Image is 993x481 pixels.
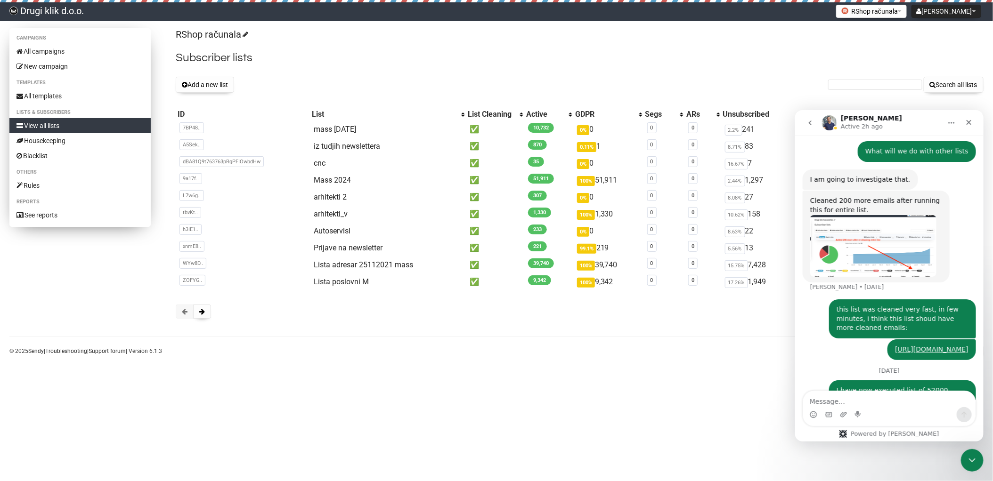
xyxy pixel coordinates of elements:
[179,122,204,133] span: 7BP48..
[577,159,589,169] span: 0%
[575,110,634,119] div: GDPR
[466,172,524,189] td: ✅
[9,178,151,193] a: Rules
[577,244,596,254] span: 99.1%
[466,121,524,138] td: ✅
[651,209,653,216] a: 0
[466,240,524,257] td: ✅
[577,261,595,271] span: 100%
[721,108,806,121] th: Unsubscribed: No sort applied, activate to apply an ascending sort
[9,118,151,133] a: View all lists
[651,226,653,232] a: 0
[692,226,694,232] a: 0
[176,77,234,93] button: Add a new list
[314,243,383,252] a: Prijave na newsletter
[913,110,934,119] div: Edit
[314,226,350,235] a: Autoservisi
[179,139,204,150] span: A5Sek..
[466,138,524,155] td: ✅
[651,176,653,182] a: 0
[528,224,547,234] span: 233
[179,241,204,252] span: xnmE8..
[806,108,883,121] th: Bounced: No sort applied, sorting is disabled
[885,110,910,119] div: Hide
[577,176,595,186] span: 100%
[9,107,151,118] li: Lists & subscribers
[466,108,524,121] th: List Cleaning: No sort applied, activate to apply an ascending sort
[924,77,984,93] button: Search all lists
[9,32,151,44] li: Campaigns
[721,121,806,138] td: 241
[179,275,205,286] span: ZOFYG..
[577,125,589,135] span: 0%
[692,277,694,283] a: 0
[9,133,151,148] a: Housekeeping
[528,208,551,217] span: 1,330
[573,257,643,273] td: 39,740
[9,208,151,223] a: See reports
[721,172,806,189] td: 1,297
[645,110,676,119] div: Segs
[651,243,653,249] a: 0
[528,258,554,268] span: 39,740
[936,108,984,121] th: Delete: No sort applied, activate to apply an ascending sort
[314,142,380,151] a: iz tudjih newslettera
[684,108,721,121] th: ARs: No sort applied, activate to apply an ascending sort
[912,5,981,18] button: [PERSON_NAME]
[692,209,694,216] a: 0
[179,258,206,269] span: WYw8D..
[468,110,515,119] div: List Cleaning
[725,260,748,271] span: 15.75%
[9,44,151,59] a: All campaigns
[9,196,151,208] li: Reports
[692,243,694,249] a: 0
[692,125,694,131] a: 0
[961,449,984,472] iframe: Intercom live chat
[912,108,936,121] th: Edit: No sort applied, sorting is disabled
[573,240,643,257] td: 219
[176,108,310,121] th: ID: No sort applied, sorting is disabled
[721,273,806,290] td: 1,949
[651,192,653,199] a: 0
[937,110,974,119] div: Delete
[312,110,456,119] div: List
[466,257,524,273] td: ✅
[528,157,544,167] span: 35
[577,278,595,288] span: 100%
[721,223,806,240] td: 22
[528,123,554,133] span: 10,732
[9,346,162,356] p: © 2025 | | | Version 6.1.3
[692,260,694,266] a: 0
[179,207,201,218] span: tbvKt..
[725,176,745,186] span: 2.44%
[466,155,524,172] td: ✅
[179,156,264,167] span: dBA81Q9t763763pRgPFIOwbdHw
[314,277,369,286] a: Lista poslovni M
[721,138,806,155] td: 83
[721,189,806,206] td: 27
[721,257,806,273] td: 7,428
[651,159,653,165] a: 0
[725,209,748,220] span: 10.62%
[725,226,745,237] span: 8.63%
[176,29,247,40] a: RShop računala
[573,108,643,121] th: GDPR: No sort applied, activate to apply an ascending sort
